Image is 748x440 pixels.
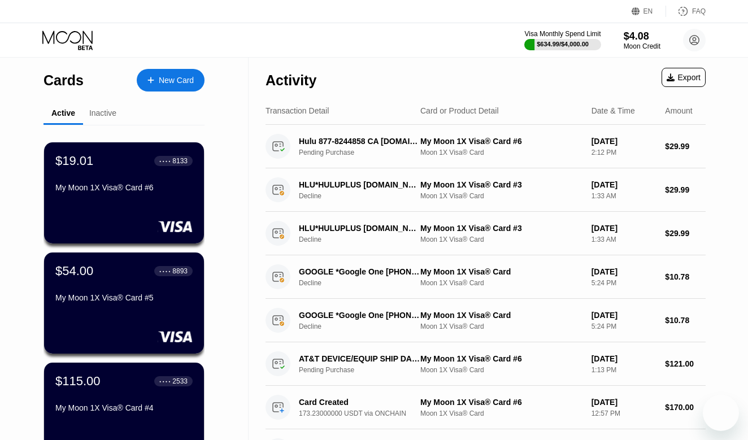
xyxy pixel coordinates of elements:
[420,409,582,417] div: Moon 1X Visa® Card
[592,192,656,200] div: 1:33 AM
[420,180,582,189] div: My Moon 1X Visa® Card #3
[420,366,582,374] div: Moon 1X Visa® Card
[420,192,582,200] div: Moon 1X Visa® Card
[592,409,656,417] div: 12:57 PM
[266,299,706,342] div: GOOGLE *Google One [PHONE_NUMBER] USDeclineMy Moon 1X Visa® CardMoon 1X Visa® Card[DATE]5:24 PM$1...
[266,255,706,299] div: GOOGLE *Google One [PHONE_NUMBER] USDeclineMy Moon 1X Visa® CardMoon 1X Visa® Card[DATE]5:24 PM$1...
[44,142,204,243] div: $19.01● ● ● ●8133My Moon 1X Visa® Card #6
[44,252,204,354] div: $54.00● ● ● ●8893My Moon 1X Visa® Card #5
[420,149,582,156] div: Moon 1X Visa® Card
[420,398,582,407] div: My Moon 1X Visa® Card #6
[420,267,582,276] div: My Moon 1X Visa® Card
[592,311,656,320] div: [DATE]
[299,398,421,407] div: Card Created
[592,398,656,407] div: [DATE]
[159,76,194,85] div: New Card
[299,267,421,276] div: GOOGLE *Google One [PHONE_NUMBER] US
[55,403,193,412] div: My Moon 1X Visa® Card #4
[662,68,706,87] div: Export
[299,149,430,156] div: Pending Purchase
[665,316,706,325] div: $10.78
[592,106,635,115] div: Date & Time
[592,236,656,243] div: 1:33 AM
[624,31,660,42] div: $4.08
[420,236,582,243] div: Moon 1X Visa® Card
[592,366,656,374] div: 1:13 PM
[524,30,601,38] div: Visa Monthly Spend Limit
[89,108,116,117] div: Inactive
[299,323,430,330] div: Decline
[667,73,701,82] div: Export
[420,137,582,146] div: My Moon 1X Visa® Card #6
[172,267,188,275] div: 8893
[299,224,421,233] div: HLU*HULUPLUS [DOMAIN_NAME][URL]
[420,323,582,330] div: Moon 1X Visa® Card
[420,354,582,363] div: My Moon 1X Visa® Card #6
[299,366,430,374] div: Pending Purchase
[592,354,656,363] div: [DATE]
[592,267,656,276] div: [DATE]
[643,7,653,15] div: EN
[266,386,706,429] div: Card Created173.23000000 USDT via ONCHAINMy Moon 1X Visa® Card #6Moon 1X Visa® Card[DATE]12:57 PM...
[55,293,193,302] div: My Moon 1X Visa® Card #5
[55,374,101,389] div: $115.00
[666,6,706,17] div: FAQ
[55,183,193,192] div: My Moon 1X Visa® Card #6
[592,279,656,287] div: 5:24 PM
[665,272,706,281] div: $10.78
[592,224,656,233] div: [DATE]
[624,31,660,50] div: $4.08Moon Credit
[592,323,656,330] div: 5:24 PM
[665,403,706,412] div: $170.00
[159,269,171,273] div: ● ● ● ●
[172,377,188,385] div: 2533
[624,42,660,50] div: Moon Credit
[420,311,582,320] div: My Moon 1X Visa® Card
[159,380,171,383] div: ● ● ● ●
[299,409,430,417] div: 173.23000000 USDT via ONCHAIN
[299,311,421,320] div: GOOGLE *Google One [PHONE_NUMBER] US
[266,106,329,115] div: Transaction Detail
[266,342,706,386] div: AT&T DEVICE/EQUIP SHIP DALLAS USPending PurchaseMy Moon 1X Visa® Card #6Moon 1X Visa® Card[DATE]1...
[665,185,706,194] div: $29.99
[420,224,582,233] div: My Moon 1X Visa® Card #3
[592,149,656,156] div: 2:12 PM
[172,157,188,165] div: 8133
[299,279,430,287] div: Decline
[665,229,706,238] div: $29.99
[665,106,692,115] div: Amount
[266,72,316,89] div: Activity
[299,354,421,363] div: AT&T DEVICE/EQUIP SHIP DALLAS US
[592,137,656,146] div: [DATE]
[299,236,430,243] div: Decline
[665,359,706,368] div: $121.00
[632,6,666,17] div: EN
[51,108,75,117] div: Active
[266,212,706,255] div: HLU*HULUPLUS [DOMAIN_NAME][URL]DeclineMy Moon 1X Visa® Card #3Moon 1X Visa® Card[DATE]1:33 AM$29.99
[592,180,656,189] div: [DATE]
[537,41,589,47] div: $634.99 / $4,000.00
[44,72,84,89] div: Cards
[55,264,93,278] div: $54.00
[299,192,430,200] div: Decline
[420,106,499,115] div: Card or Product Detail
[703,395,739,431] iframe: Button to launch messaging window
[420,279,582,287] div: Moon 1X Visa® Card
[137,69,205,92] div: New Card
[266,168,706,212] div: HLU*HULUPLUS [DOMAIN_NAME][URL]DeclineMy Moon 1X Visa® Card #3Moon 1X Visa® Card[DATE]1:33 AM$29.99
[266,125,706,168] div: Hulu 877-8244858 CA [DOMAIN_NAME][URL]Pending PurchaseMy Moon 1X Visa® Card #6Moon 1X Visa® Card[...
[665,142,706,151] div: $29.99
[299,180,421,189] div: HLU*HULUPLUS [DOMAIN_NAME][URL]
[692,7,706,15] div: FAQ
[524,30,601,50] div: Visa Monthly Spend Limit$634.99/$4,000.00
[299,137,421,146] div: Hulu 877-8244858 CA [DOMAIN_NAME][URL]
[159,159,171,163] div: ● ● ● ●
[55,154,93,168] div: $19.01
